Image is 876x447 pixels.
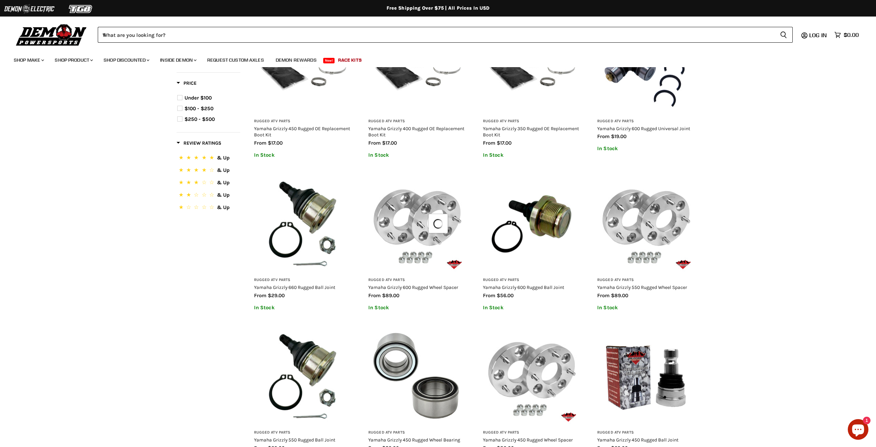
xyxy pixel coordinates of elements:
[597,284,687,290] a: Yamaha Grizzly 550 Rugged Wheel Spacer
[155,53,201,67] a: Inside Demon
[254,119,351,124] h3: Rugged ATV Parts
[177,154,240,164] button: 5 Stars.
[9,50,857,67] ul: Main menu
[483,140,495,146] span: from
[844,32,859,38] span: $0.00
[368,430,466,435] h3: Rugged ATV Parts
[177,140,221,146] span: Review Ratings
[809,32,827,39] span: Log in
[368,175,466,273] img: Yamaha Grizzly 600 Rugged Wheel Spacer
[597,133,610,139] span: from
[597,146,695,152] p: In Stock
[177,191,240,201] button: 2 Stars.
[254,437,335,443] a: Yamaha Grizzly 550 Rugged Ball Joint
[846,419,870,441] inbox-online-store-chat: Shopify online store chat
[806,32,831,38] a: Log in
[597,119,695,124] h3: Rugged ATV Parts
[177,203,240,213] button: 1 Star.
[184,116,215,122] span: $250 - $500
[254,126,350,137] a: Yamaha Grizzly 450 Rugged OE Replacement Boot Kit
[483,437,573,443] a: Yamaha Grizzly 450 Rugged Wheel Spacer
[14,22,89,47] img: Demon Powersports
[483,126,579,137] a: Yamaha Grizzly 350 Rugged OE Replacement Boot Kit
[497,140,511,146] span: $17.00
[217,192,230,198] span: & Up
[254,152,351,158] p: In Stock
[483,328,580,425] img: Yamaha Grizzly 450 Rugged Wheel Spacer
[254,140,266,146] span: from
[611,133,626,139] span: $19.00
[163,5,714,11] div: Free Shipping Over $75 | All Prices In USD
[497,292,514,299] span: $56.00
[483,175,580,273] img: Yamaha Grizzly 600 Rugged Ball Joint
[177,80,197,89] button: Filter by Price
[177,80,197,86] span: Price
[597,292,610,299] span: from
[217,155,230,161] span: & Up
[50,53,97,67] a: Shop Product
[483,292,495,299] span: from
[3,2,55,15] img: Demon Electric Logo 2
[333,53,367,67] a: Race Kits
[271,53,322,67] a: Demon Rewards
[368,284,458,290] a: Yamaha Grizzly 600 Rugged Wheel Spacer
[98,27,774,43] input: When autocomplete results are available use up and down arrows to review and enter to select
[202,53,269,67] a: Request Custom Axles
[774,27,793,43] button: Search
[368,278,466,283] h3: Rugged ATV Parts
[177,178,240,188] button: 3 Stars.
[483,284,564,290] a: Yamaha Grizzly 600 Rugged Ball Joint
[268,140,283,146] span: $17.00
[184,95,212,101] span: Under $100
[254,278,351,283] h3: Rugged ATV Parts
[483,278,580,283] h3: Rugged ATV Parts
[382,140,397,146] span: $17.00
[268,292,285,299] span: $29.00
[254,175,351,273] img: Yamaha Grizzly 660 Rugged Ball Joint
[254,328,351,425] img: Yamaha Grizzly 550 Rugged Ball Joint
[254,292,266,299] span: from
[9,53,48,67] a: Shop Make
[254,430,351,435] h3: Rugged ATV Parts
[611,292,628,299] span: $89.00
[368,152,466,158] p: In Stock
[483,305,580,311] p: In Stock
[217,167,230,173] span: & Up
[368,292,381,299] span: from
[483,430,580,435] h3: Rugged ATV Parts
[368,437,460,443] a: Yamaha Grizzly 450 Rugged Wheel Bearing
[217,179,230,186] span: & Up
[368,126,464,137] a: Yamaha Grizzly 400 Rugged OE Replacement Boot Kit
[382,292,399,299] span: $89.00
[177,166,240,176] button: 4 Stars.
[254,305,351,311] p: In Stock
[831,30,862,40] a: $0.00
[368,119,466,124] h3: Rugged ATV Parts
[368,305,466,311] p: In Stock
[368,140,381,146] span: from
[597,305,695,311] p: In Stock
[483,152,580,158] p: In Stock
[254,284,335,290] a: Yamaha Grizzly 660 Rugged Ball Joint
[597,175,695,273] img: Yamaha Grizzly 550 Rugged Wheel Spacer
[597,278,695,283] h3: Rugged ATV Parts
[597,126,690,131] a: Yamaha Grizzly 600 Rugged Universal Joint
[55,2,107,15] img: TGB Logo 2
[597,328,695,425] img: Yamaha Grizzly 450 Rugged Ball Joint
[323,58,335,63] span: New!
[177,140,221,148] button: Filter by Review Ratings
[597,430,695,435] h3: Rugged ATV Parts
[368,328,466,425] img: Yamaha Grizzly 450 Rugged Wheel Bearing
[184,105,213,112] span: $100 - $250
[483,119,580,124] h3: Rugged ATV Parts
[98,27,793,43] form: Product
[217,204,230,210] span: & Up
